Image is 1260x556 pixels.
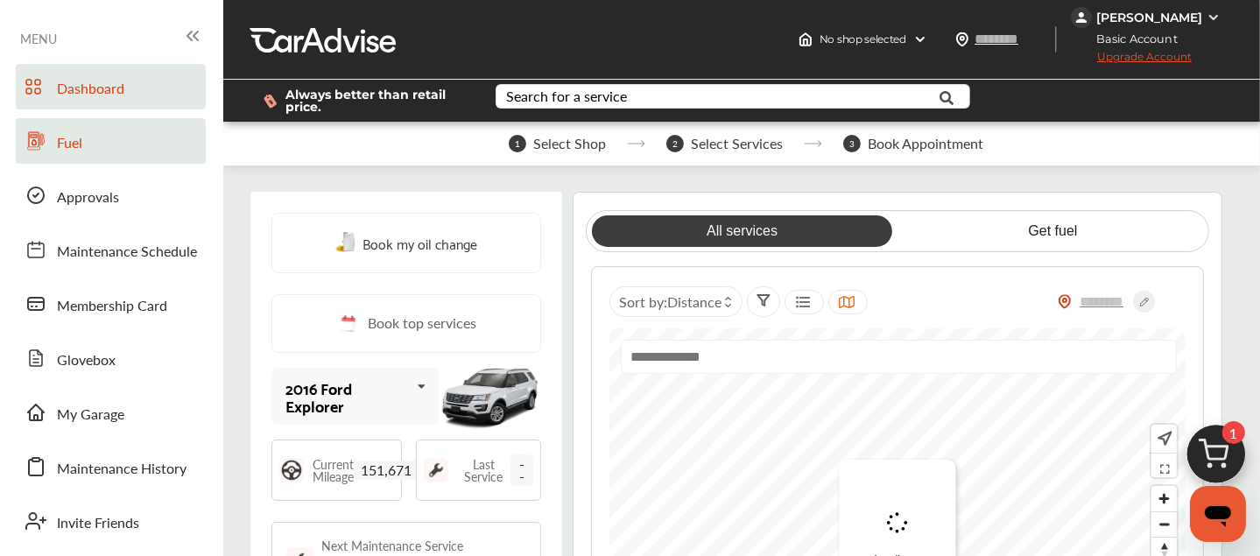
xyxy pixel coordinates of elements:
button: Zoom out [1151,511,1177,537]
div: 2016 Ford Explorer [285,379,410,414]
div: [PERSON_NAME] [1096,10,1202,25]
span: Book Appointment [868,136,983,151]
span: Dashboard [57,78,124,101]
span: Select Services [691,136,783,151]
img: jVpblrzwTbfkPYzPPzSLxeg0AAAAASUVORK5CYII= [1071,7,1092,28]
a: My Garage [16,390,206,435]
a: Dashboard [16,64,206,109]
span: Fuel [57,132,82,155]
span: MENU [20,32,57,46]
span: Maintenance Schedule [57,241,197,264]
span: Approvals [57,187,119,209]
span: Zoom out [1151,512,1177,537]
div: Search for a service [506,89,627,103]
span: Invite Friends [57,512,139,535]
a: All services [592,215,892,247]
span: Membership Card [57,295,167,318]
img: stepper-arrow.e24c07c6.svg [804,140,822,147]
a: Get fuel [903,215,1203,247]
span: Last Service [457,458,510,482]
span: Book my oil change [363,231,477,255]
img: oil-change.e5047c97.svg [335,232,358,254]
span: 151,671 [354,461,419,480]
img: header-down-arrow.9dd2ce7d.svg [913,32,927,46]
a: Glovebox [16,335,206,381]
span: Glovebox [57,349,116,372]
img: WGsFRI8htEPBVLJbROoPRyZpYNWhNONpIPPETTm6eUC0GeLEiAAAAAElFTkSuQmCC [1207,11,1221,25]
a: Approvals [16,172,206,218]
span: No shop selected [820,32,906,46]
img: maintenance_logo [424,458,448,482]
a: Fuel [16,118,206,164]
iframe: Button to launch messaging window [1190,486,1246,542]
span: Basic Account [1073,30,1191,48]
span: Maintenance History [57,458,187,481]
span: Always better than retail price. [285,88,468,113]
img: header-divider.bc55588e.svg [1055,26,1057,53]
button: Zoom in [1151,486,1177,511]
img: cart_icon.3d0951e8.svg [1174,417,1258,501]
span: 3 [843,135,861,152]
img: dollor_label_vector.a70140d1.svg [264,94,277,109]
img: steering_logo [279,458,304,482]
img: cal_icon.0803b883.svg [336,313,359,334]
span: 1 [509,135,526,152]
span: Distance [667,292,722,312]
img: header-home-logo.8d720a4f.svg [799,32,813,46]
img: location_vector.a44bc228.svg [955,32,969,46]
span: Upgrade Account [1071,50,1192,72]
a: Maintenance History [16,444,206,489]
a: Book my oil change [335,231,477,255]
a: Maintenance Schedule [16,227,206,272]
span: Sort by : [619,292,722,312]
span: 1 [1222,421,1245,444]
span: Select Shop [533,136,606,151]
span: -- [510,454,533,486]
span: Current Mileage [313,458,354,482]
img: recenter.ce011a49.svg [1154,429,1172,448]
a: Membership Card [16,281,206,327]
span: Book top services [368,313,476,334]
span: 2 [666,135,684,152]
img: mobile_10474_st0640_046.jpg [439,358,541,434]
a: Invite Friends [16,498,206,544]
div: Next Maintenance Service [321,537,463,554]
img: location_vector_orange.38f05af8.svg [1058,294,1072,309]
a: Book top services [271,294,541,353]
span: My Garage [57,404,124,426]
img: stepper-arrow.e24c07c6.svg [627,140,645,147]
